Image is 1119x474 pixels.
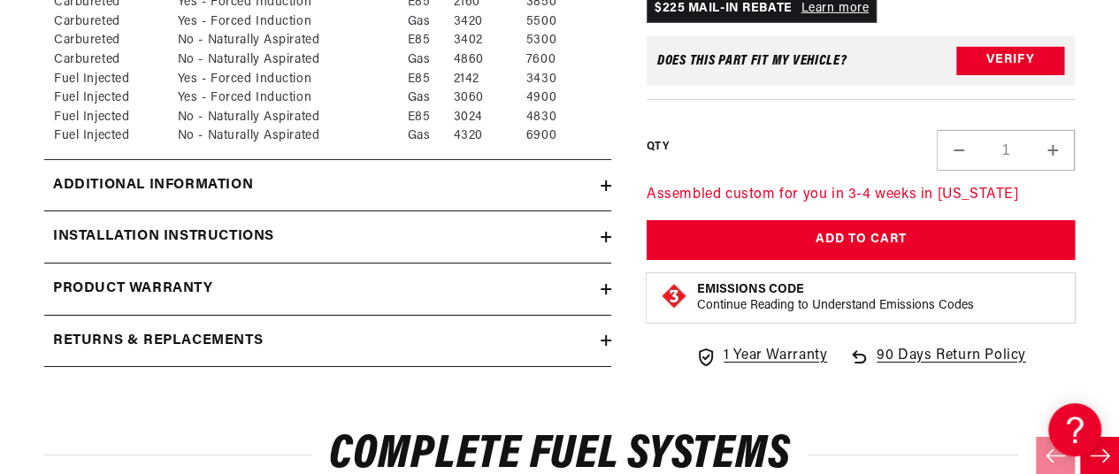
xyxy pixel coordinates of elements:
td: 3024 [452,108,525,127]
span: 1 Year Warranty [724,345,827,368]
td: 7600 [525,50,602,70]
summary: Additional information [44,160,611,211]
td: Carbureted [53,31,177,50]
td: Yes - Forced Induction [177,12,407,32]
td: 2142 [452,70,525,89]
a: 1 Year Warranty [695,345,827,368]
td: Gas [407,12,453,32]
td: 4830 [525,108,602,127]
h2: Additional information [53,174,253,197]
h2: Product warranty [53,278,213,301]
summary: Installation Instructions [44,211,611,263]
td: No - Naturally Aspirated [177,50,407,70]
td: Fuel Injected [53,88,177,108]
button: Emissions CodeContinue Reading to Understand Emissions Codes [697,282,974,314]
td: 4860 [452,50,525,70]
img: Emissions code [660,282,688,310]
td: 4900 [525,88,602,108]
td: Fuel Injected [53,126,177,146]
td: E85 [407,31,453,50]
td: E85 [407,108,453,127]
td: 6900 [525,126,602,146]
td: 5300 [525,31,602,50]
strong: Emissions Code [697,283,804,296]
h2: Returns & replacements [53,330,263,353]
td: Gas [407,88,453,108]
td: Fuel Injected [53,108,177,127]
td: 3402 [452,31,525,50]
summary: Returns & replacements [44,316,611,367]
td: 4320 [452,126,525,146]
a: 90 Days Return Policy [848,345,1026,386]
p: Continue Reading to Understand Emissions Codes [697,298,974,314]
td: Gas [407,126,453,146]
td: No - Naturally Aspirated [177,108,407,127]
td: 3430 [525,70,602,89]
h2: Installation Instructions [53,226,274,248]
td: Carbureted [53,50,177,70]
td: Gas [407,50,453,70]
td: 5500 [525,12,602,32]
td: No - Naturally Aspirated [177,126,407,146]
label: QTY [647,140,669,155]
button: Verify [956,47,1064,75]
span: 90 Days Return Policy [877,345,1026,386]
summary: Product warranty [44,264,611,315]
td: Yes - Forced Induction [177,70,407,89]
td: Yes - Forced Induction [177,88,407,108]
td: 3420 [452,12,525,32]
a: Learn more [801,3,869,16]
button: Add to Cart [647,220,1075,260]
td: 3060 [452,88,525,108]
td: Fuel Injected [53,70,177,89]
div: Does This part fit My vehicle? [657,54,847,68]
td: E85 [407,70,453,89]
td: Carbureted [53,12,177,32]
p: Assembled custom for you in 3-4 weeks in [US_STATE] [647,184,1075,207]
td: No - Naturally Aspirated [177,31,407,50]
